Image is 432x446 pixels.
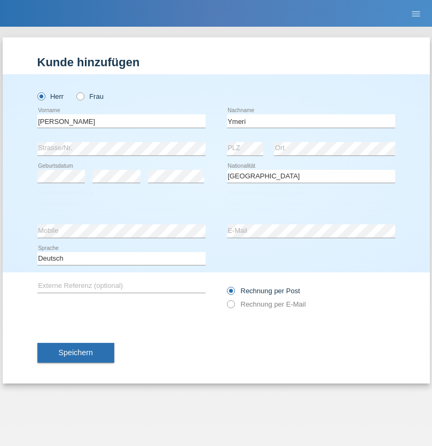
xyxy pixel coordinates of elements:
label: Herr [37,92,64,100]
input: Rechnung per Post [227,287,234,300]
label: Rechnung per Post [227,287,300,295]
input: Herr [37,92,44,99]
input: Frau [76,92,83,99]
input: Rechnung per E-Mail [227,300,234,314]
a: menu [405,10,427,17]
label: Frau [76,92,104,100]
h1: Kunde hinzufügen [37,56,395,69]
label: Rechnung per E-Mail [227,300,306,308]
button: Speichern [37,343,114,363]
i: menu [411,9,421,19]
span: Speichern [59,348,93,357]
